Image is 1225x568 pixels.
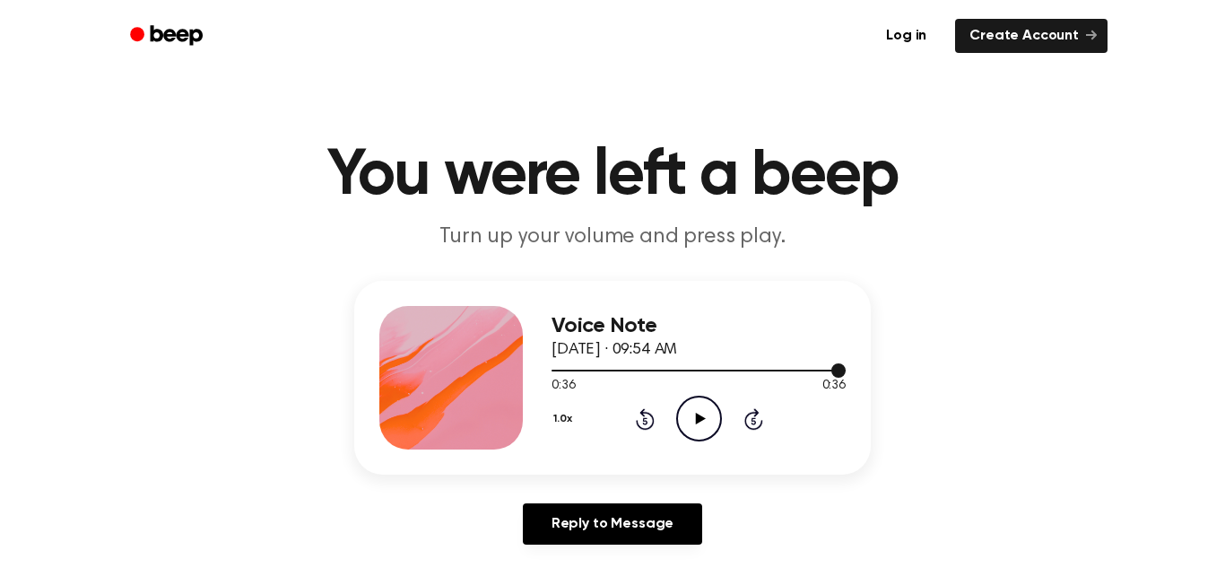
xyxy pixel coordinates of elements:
[552,404,578,434] button: 1.0x
[153,144,1072,208] h1: You were left a beep
[868,15,944,57] a: Log in
[268,223,957,252] p: Turn up your volume and press play.
[523,503,702,545] a: Reply to Message
[552,342,677,358] span: [DATE] · 09:54 AM
[822,377,846,396] span: 0:36
[552,377,575,396] span: 0:36
[955,19,1108,53] a: Create Account
[552,314,846,338] h3: Voice Note
[117,19,219,54] a: Beep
